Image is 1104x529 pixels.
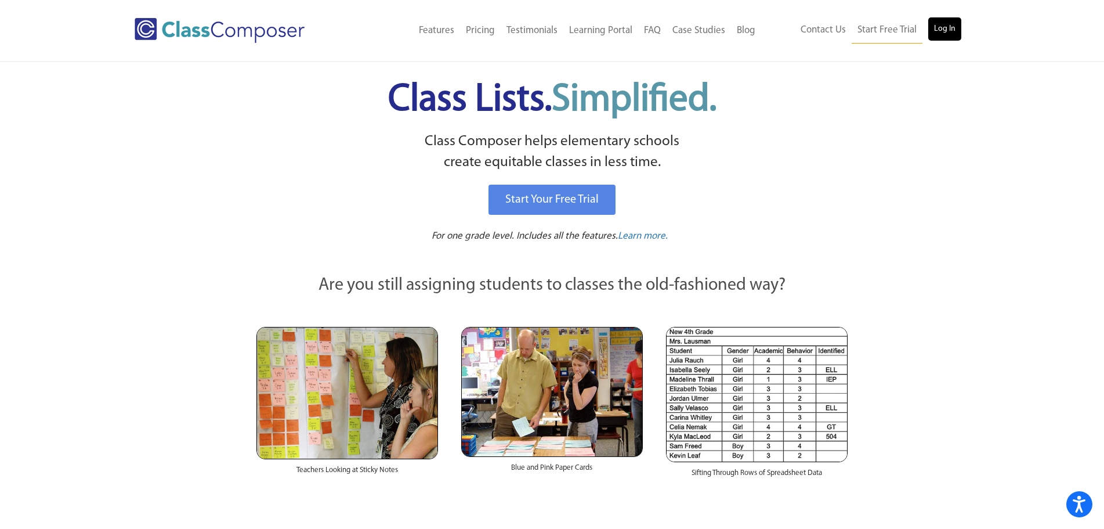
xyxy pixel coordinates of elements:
div: Teachers Looking at Sticky Notes [256,459,438,487]
span: For one grade level. Includes all the features. [432,231,618,241]
span: Simplified. [552,81,716,119]
img: Spreadsheets [666,327,848,462]
img: Teachers Looking at Sticky Notes [256,327,438,459]
nav: Header Menu [352,18,761,44]
a: Blog [731,18,761,44]
a: Pricing [460,18,501,44]
span: Learn more. [618,231,668,241]
a: Learn more. [618,229,668,244]
nav: Header Menu [761,17,961,44]
a: Contact Us [795,17,852,43]
img: Class Composer [135,18,305,43]
div: Blue and Pink Paper Cards [461,457,643,485]
p: Are you still assigning students to classes the old-fashioned way? [256,273,848,298]
span: Class Lists. [388,81,716,119]
img: Blue and Pink Paper Cards [461,327,643,456]
div: Sifting Through Rows of Spreadsheet Data [666,462,848,490]
a: Start Free Trial [852,17,922,44]
a: Learning Portal [563,18,638,44]
a: FAQ [638,18,667,44]
a: Log In [928,17,961,41]
a: Features [413,18,460,44]
span: Start Your Free Trial [505,194,599,206]
a: Start Your Free Trial [488,185,616,215]
a: Testimonials [501,18,563,44]
a: Case Studies [667,18,731,44]
p: Class Composer helps elementary schools create equitable classes in less time. [255,131,850,174]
